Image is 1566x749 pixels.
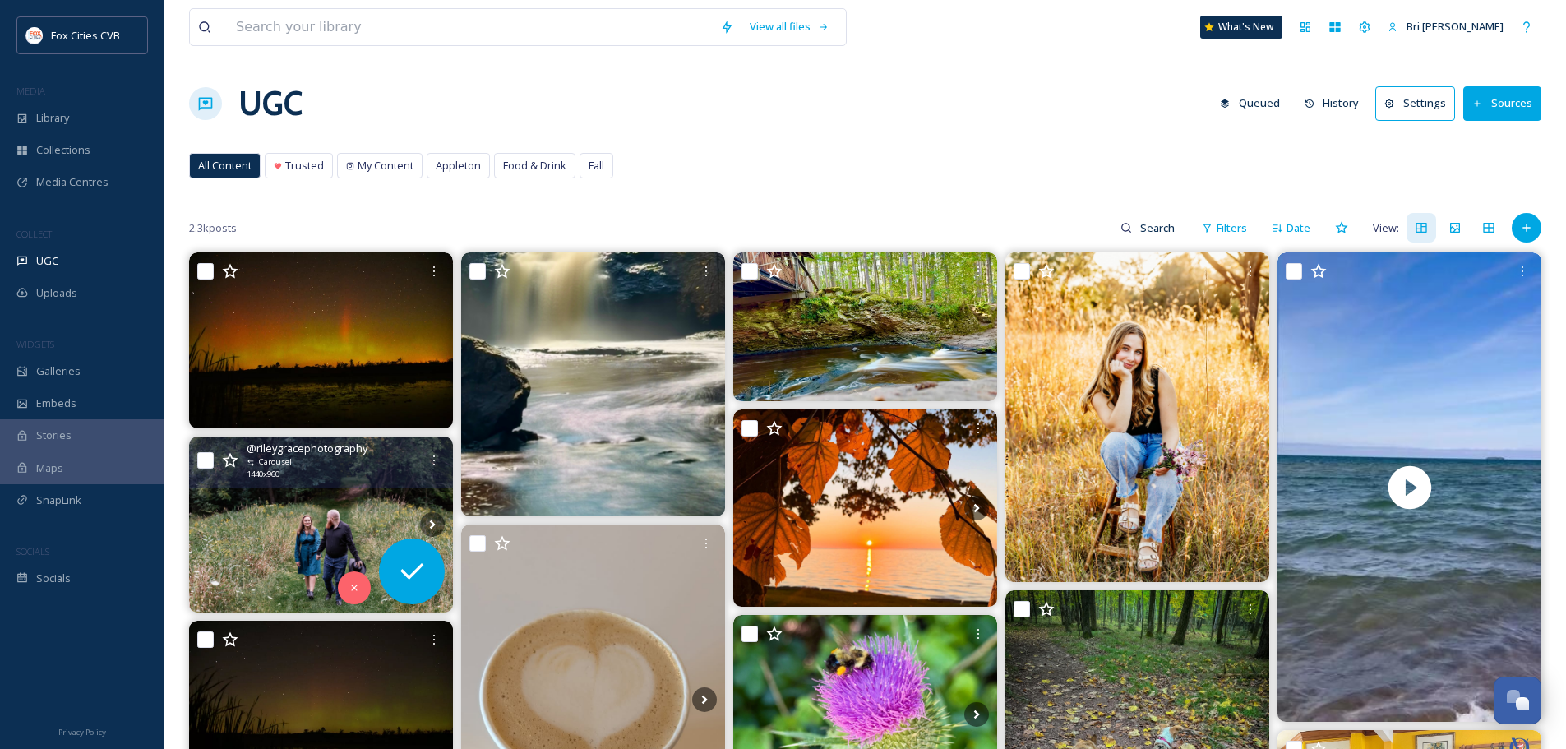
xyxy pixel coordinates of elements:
[58,721,106,741] a: Privacy Policy
[589,158,604,173] span: Fall
[285,158,324,173] span: Trusted
[1296,87,1376,119] a: History
[461,252,725,516] img: Amnicon Falls State Park Wisconsin . . . . . #waterfallphotography #amniconfalls #amniconfallssta...
[1212,87,1296,119] a: Queued
[1494,677,1541,724] button: Open Chat
[51,28,120,43] span: Fox Cities CVB
[1277,252,1541,722] img: thumbnail
[1212,87,1288,119] button: Queued
[1375,86,1463,120] a: Settings
[741,11,838,43] a: View all files
[228,9,712,45] input: Search your library
[26,27,43,44] img: images.png
[16,545,49,557] span: SOCIALS
[259,456,292,468] span: Carousel
[1463,86,1541,120] button: Sources
[36,363,81,379] span: Galleries
[1200,16,1282,39] a: What's New
[1287,220,1310,236] span: Date
[36,253,58,269] span: UGC
[1296,87,1368,119] button: History
[358,158,413,173] span: My Content
[36,285,77,301] span: Uploads
[198,158,252,173] span: All Content
[1407,19,1504,34] span: Bri [PERSON_NAME]
[733,252,997,401] img: Amnicon Falls State Park Wisconsin . . . . . #waterfallphotography #amniconfalls #amniconfallssta...
[1277,252,1541,722] video: Eagle Island…🦅 The end is the beginning…🎬 Apostle Islands National Lake Shore #lakesuperior #lake...
[1005,252,1269,582] img: The golden glow of October is unmatched😍 There's so many reasons to love fall. I love the crisp, ...
[36,571,71,586] span: Socials
[189,220,237,236] span: 2.3k posts
[189,252,453,428] img: #aurorahangover The effects of staying out too late taking photos of the sky. Mud Lake Marina, Oz...
[189,437,453,613] img: It was such a wonderful time photographing Erin & Jorden. I really love them as a couple! Erin’s ...
[1217,220,1247,236] span: Filters
[1373,220,1399,236] span: View:
[36,142,90,158] span: Collections
[16,85,45,97] span: MEDIA
[436,158,481,173] span: Appleton
[36,110,69,126] span: Library
[503,158,566,173] span: Food & Drink
[238,79,303,128] a: UGC
[733,409,997,608] img: Good Tuesday morning my friends!! Here’s my favorite 5 from this morning.🌅 Do you have a favorite...
[36,174,109,190] span: Media Centres
[1375,86,1455,120] button: Settings
[16,338,54,350] span: WIDGETS
[247,441,367,456] span: @ rileygracephotography
[247,469,279,480] span: 1440 x 960
[16,228,52,240] span: COLLECT
[58,727,106,737] span: Privacy Policy
[36,395,76,411] span: Embeds
[36,428,72,443] span: Stories
[36,492,81,508] span: SnapLink
[36,460,63,476] span: Maps
[1132,211,1185,244] input: Search
[1379,11,1512,43] a: Bri [PERSON_NAME]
